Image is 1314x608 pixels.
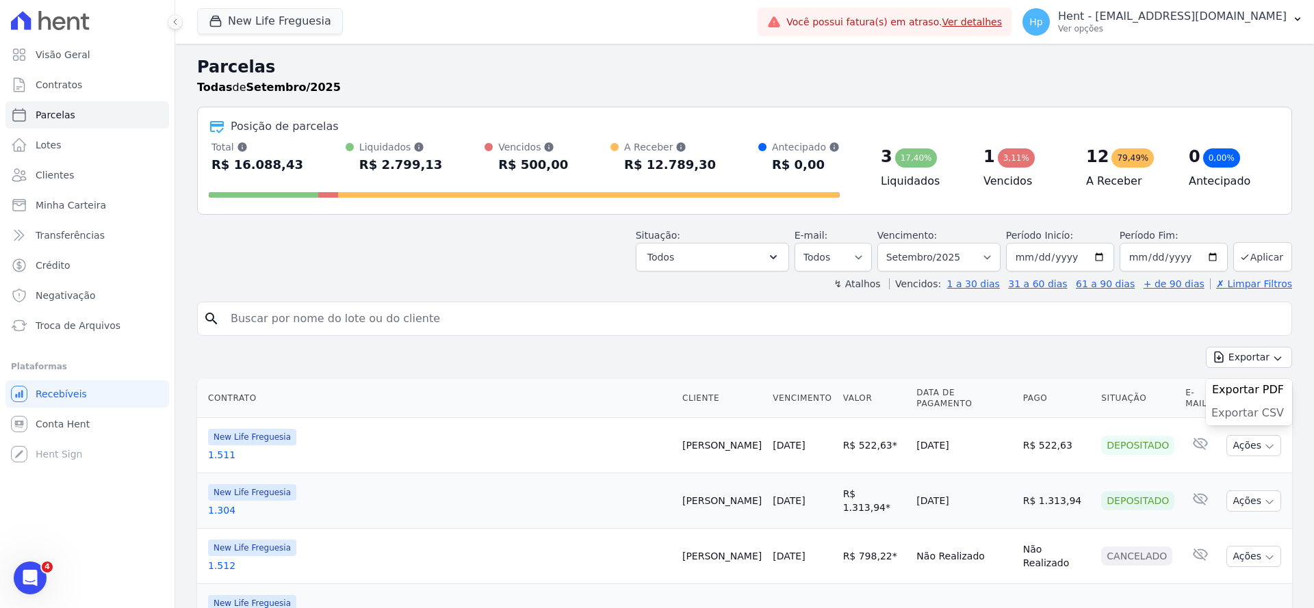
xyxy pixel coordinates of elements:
[1058,10,1287,23] p: Hent - [EMAIL_ADDRESS][DOMAIN_NAME]
[942,16,1002,27] a: Ver detalhes
[767,379,837,418] th: Vencimento
[1058,23,1287,34] p: Ver opções
[677,529,767,584] td: [PERSON_NAME]
[197,55,1292,79] h2: Parcelas
[197,379,677,418] th: Contrato
[1096,379,1180,418] th: Situação
[1101,546,1172,566] div: Cancelado
[208,484,296,501] span: New Life Freguesia
[1144,278,1204,289] a: + de 90 dias
[5,222,169,249] a: Transferências
[889,278,941,289] label: Vencidos:
[1018,379,1096,418] th: Pago
[11,358,164,375] div: Plataformas
[1189,146,1200,168] div: 0
[1029,17,1042,27] span: Hp
[197,8,343,34] button: New Life Freguesia
[838,529,912,584] td: R$ 798,22
[911,529,1017,584] td: Não Realizado
[636,243,789,272] button: Todos
[5,380,169,408] a: Recebíveis
[773,495,805,506] a: [DATE]
[1120,228,1228,243] label: Período Fim:
[1211,406,1284,420] span: Exportar CSV
[211,154,303,176] div: R$ 16.088,43
[773,440,805,451] a: [DATE]
[36,259,70,272] span: Crédito
[1008,278,1067,289] a: 31 a 60 dias
[1226,546,1281,567] button: Ações
[647,249,674,265] span: Todos
[36,78,82,92] span: Contratos
[42,561,53,572] span: 4
[1018,473,1096,529] td: R$ 1.313,94
[197,81,233,94] strong: Todas
[1211,406,1287,423] a: Exportar CSV
[1018,418,1096,473] td: R$ 522,63
[5,312,169,339] a: Troca de Arquivos
[773,551,805,561] a: [DATE]
[36,198,106,212] span: Minha Carteira
[36,48,90,62] span: Visão Geral
[1018,529,1096,584] td: Não Realizado
[231,118,339,135] div: Posição de parcelas
[838,379,912,418] th: Valor
[197,79,341,96] p: de
[1086,146,1109,168] div: 12
[881,173,962,189] h4: Liquidados
[36,138,62,152] span: Lotes
[36,319,120,332] span: Troca de Arquivos
[624,140,716,154] div: A Receber
[222,305,1286,332] input: Buscar por nome do lote ou do cliente
[498,154,568,176] div: R$ 500,00
[1012,3,1314,41] button: Hp Hent - [EMAIL_ADDRESS][DOMAIN_NAME] Ver opções
[208,429,296,445] span: New Life Freguesia
[983,146,995,168] div: 1
[677,418,767,473] td: [PERSON_NAME]
[677,379,767,418] th: Cliente
[36,417,90,431] span: Conta Hent
[208,503,671,517] a: 1.304
[5,410,169,438] a: Conta Hent
[772,140,840,154] div: Antecipado
[1189,173,1270,189] h4: Antecipado
[203,310,220,327] i: search
[359,154,442,176] div: R$ 2.799,13
[998,148,1035,168] div: 3,11%
[624,154,716,176] div: R$ 12.789,30
[36,228,105,242] span: Transferências
[246,81,341,94] strong: Setembro/2025
[208,559,671,572] a: 1.512
[1006,230,1073,241] label: Período Inicío:
[834,278,880,289] label: ↯ Atalhos
[1233,242,1292,272] button: Aplicar
[838,418,912,473] td: R$ 522,63
[895,148,938,168] div: 17,40%
[1111,148,1154,168] div: 79,49%
[5,161,169,189] a: Clientes
[983,173,1064,189] h4: Vencidos
[636,230,680,241] label: Situação:
[911,473,1017,529] td: [DATE]
[677,473,767,529] td: [PERSON_NAME]
[911,379,1017,418] th: Data de Pagamento
[36,108,75,122] span: Parcelas
[5,191,169,219] a: Minha Carteira
[877,230,937,241] label: Vencimento:
[14,561,47,594] iframe: Intercom live chat
[786,15,1002,29] span: Você possui fatura(s) em atraso.
[838,473,912,529] td: R$ 1.313,94
[947,278,1000,289] a: 1 a 30 dias
[1086,173,1167,189] h4: A Receber
[1203,148,1240,168] div: 0,00%
[1101,491,1174,510] div: Depositado
[5,252,169,279] a: Crédito
[1180,379,1221,418] th: E-mail
[1206,347,1292,368] button: Exportar
[1210,278,1292,289] a: ✗ Limpar Filtros
[36,289,96,302] span: Negativação
[911,418,1017,473] td: [DATE]
[208,540,296,556] span: New Life Freguesia
[1076,278,1135,289] a: 61 a 90 dias
[795,230,828,241] label: E-mail:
